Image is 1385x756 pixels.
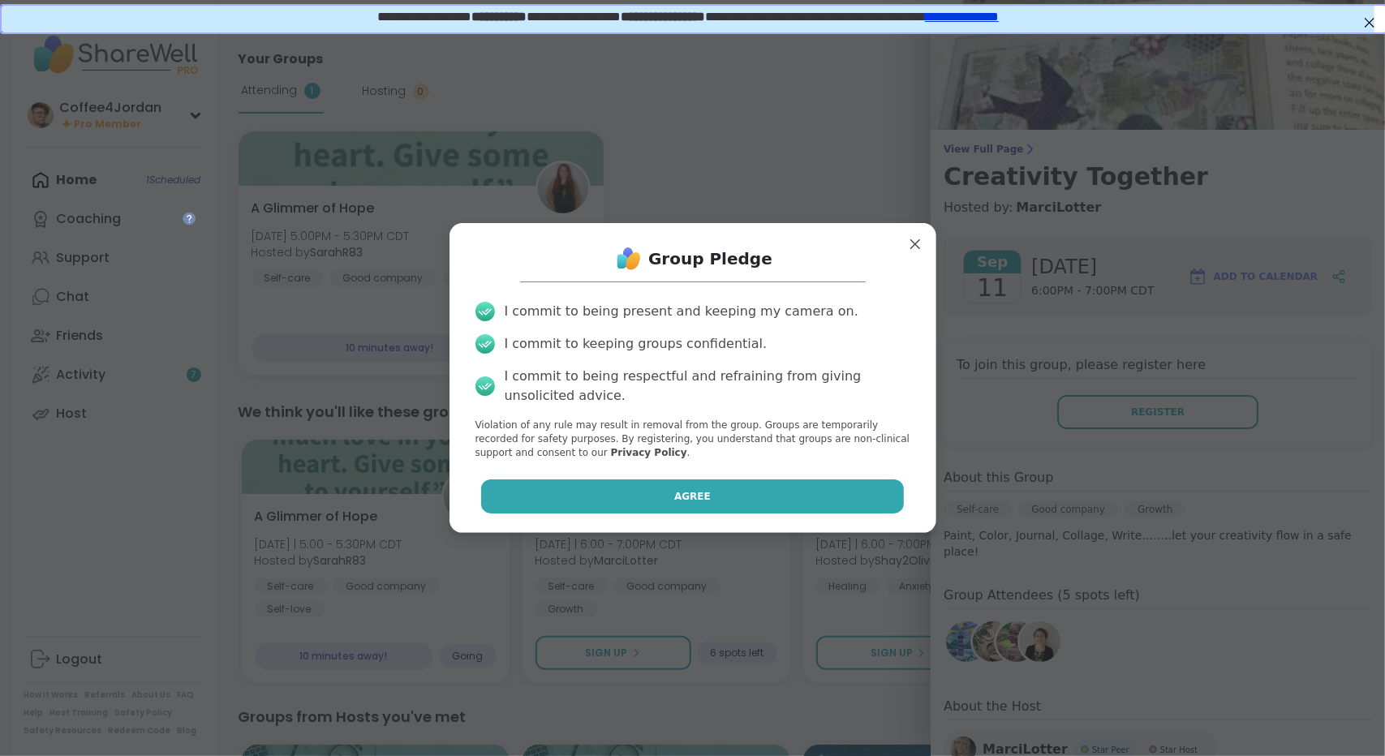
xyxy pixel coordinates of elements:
iframe: Spotlight [183,212,196,225]
div: I commit to being present and keeping my camera on. [505,302,858,321]
h1: Group Pledge [648,247,772,270]
a: Privacy Policy [611,447,687,458]
span: Agree [674,489,711,504]
p: Violation of any rule may result in removal from the group. Groups are temporarily recorded for s... [475,419,910,459]
img: ShareWell Logo [613,243,645,275]
div: I commit to being respectful and refraining from giving unsolicited advice. [505,367,910,406]
button: Agree [481,479,904,513]
div: I commit to keeping groups confidential. [505,334,768,354]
